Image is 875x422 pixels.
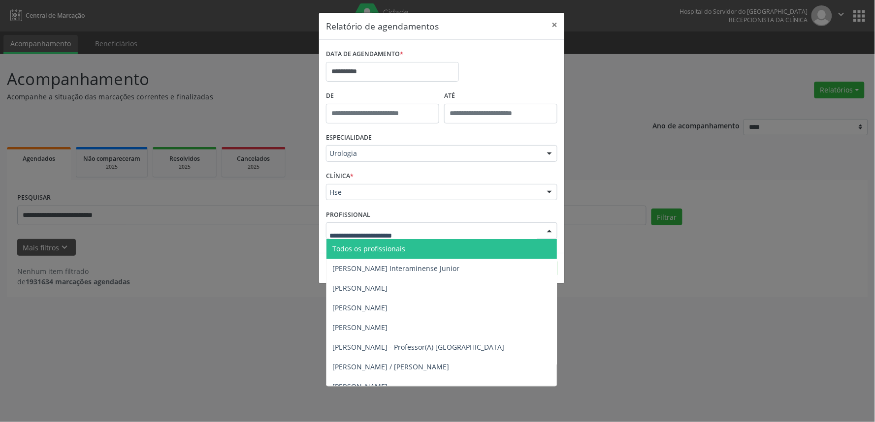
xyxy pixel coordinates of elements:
[326,169,354,184] label: CLÍNICA
[329,187,537,197] span: Hse
[332,382,388,391] span: [PERSON_NAME]
[326,130,372,146] label: ESPECIALIDADE
[332,362,449,371] span: [PERSON_NAME] / [PERSON_NAME]
[332,303,388,312] span: [PERSON_NAME]
[444,89,557,104] label: ATÉ
[326,89,439,104] label: De
[332,342,504,352] span: [PERSON_NAME] - Professor(A) [GEOGRAPHIC_DATA]
[545,13,564,37] button: Close
[332,323,388,332] span: [PERSON_NAME]
[329,149,537,158] span: Urologia
[332,244,405,253] span: Todos os profissionais
[326,47,403,62] label: DATA DE AGENDAMENTO
[326,20,439,32] h5: Relatório de agendamentos
[326,207,370,222] label: PROFISSIONAL
[332,264,459,273] span: [PERSON_NAME] Interaminense Junior
[332,283,388,293] span: [PERSON_NAME]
